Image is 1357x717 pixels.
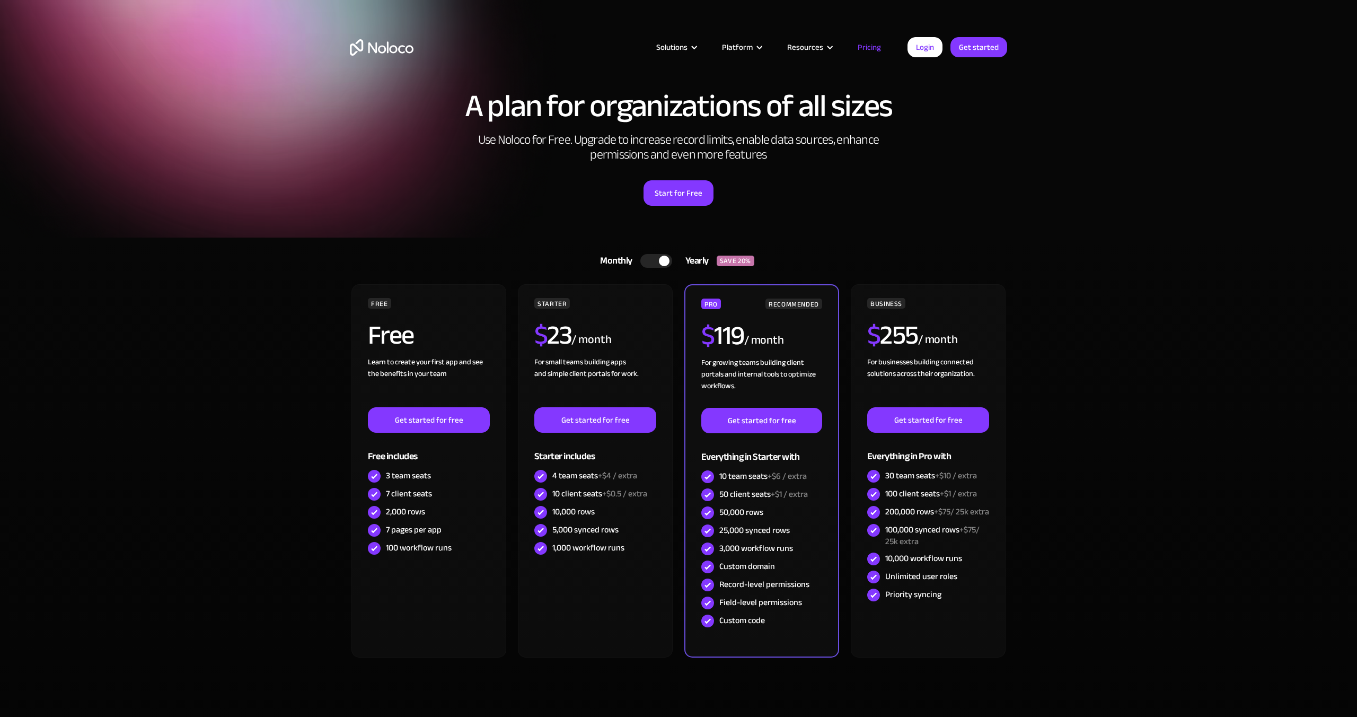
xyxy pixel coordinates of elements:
[719,543,793,554] div: 3,000 workflow runs
[719,597,802,608] div: Field-level permissions
[867,322,918,348] h2: 255
[552,488,647,500] div: 10 client seats
[940,486,977,502] span: +$1 / extra
[719,615,765,626] div: Custom code
[867,298,905,309] div: BUSINESS
[386,506,425,518] div: 2,000 rows
[787,40,823,54] div: Resources
[534,310,548,360] span: $
[368,322,414,348] h2: Free
[552,470,637,482] div: 4 team seats
[719,524,790,536] div: 25,000 synced rows
[885,524,989,547] div: 100,000 synced rows
[534,322,572,348] h2: 23
[719,561,775,572] div: Custom domain
[587,253,640,269] div: Monthly
[386,488,432,500] div: 7 client seats
[386,524,442,536] div: 7 pages per app
[350,39,413,56] a: home
[885,488,977,500] div: 100 client seats
[602,486,647,502] span: +$0.5 / extra
[534,433,656,467] div: Starter includes
[368,407,490,433] a: Get started for free
[368,298,391,309] div: FREE
[768,468,807,484] span: +$6 / extra
[719,506,763,518] div: 50,000 rows
[867,407,989,433] a: Get started for free
[867,356,989,407] div: For businesses building connected solutions across their organization. ‍
[709,40,774,54] div: Platform
[885,571,957,582] div: Unlimited user roles
[934,504,989,520] span: +$75/ 25k extra
[719,470,807,482] div: 10 team seats
[885,522,980,549] span: +$75/ 25k extra
[907,37,942,57] a: Login
[534,298,570,309] div: STARTER
[885,553,962,564] div: 10,000 workflow runs
[885,589,941,600] div: Priority syncing
[701,311,715,361] span: $
[885,506,989,518] div: 200,000 rows
[552,524,619,536] div: 5,000 synced rows
[466,133,891,162] h2: Use Noloco for Free. Upgrade to increase record limits, enable data sources, enhance permissions ...
[844,40,894,54] a: Pricing
[701,322,744,349] h2: 119
[717,256,754,266] div: SAVE 20%
[552,542,624,554] div: 1,000 workflow runs
[534,407,656,433] a: Get started for free
[867,433,989,467] div: Everything in Pro with
[643,40,709,54] div: Solutions
[672,253,717,269] div: Yearly
[722,40,753,54] div: Platform
[950,37,1007,57] a: Get started
[867,310,880,360] span: $
[719,488,808,500] div: 50 client seats
[534,356,656,407] div: For small teams building apps and simple client portals for work. ‍
[701,408,822,433] a: Get started for free
[571,331,611,348] div: / month
[935,468,977,484] span: +$10 / extra
[368,356,490,407] div: Learn to create your first app and see the benefits in your team ‍
[644,180,713,206] a: Start for Free
[701,299,721,309] div: PRO
[386,470,431,482] div: 3 team seats
[765,299,822,309] div: RECOMMENDED
[771,486,808,502] span: +$1 / extra
[719,579,809,590] div: Record-level permissions
[368,433,490,467] div: Free includes
[774,40,844,54] div: Resources
[386,542,452,554] div: 100 workflow runs
[701,433,822,468] div: Everything in Starter with
[598,468,637,484] span: +$4 / extra
[885,470,977,482] div: 30 team seats
[656,40,688,54] div: Solutions
[552,506,595,518] div: 10,000 rows
[744,332,784,349] div: / month
[701,357,822,408] div: For growing teams building client portals and internal tools to optimize workflows.
[350,90,1007,122] h1: A plan for organizations of all sizes
[918,331,958,348] div: / month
